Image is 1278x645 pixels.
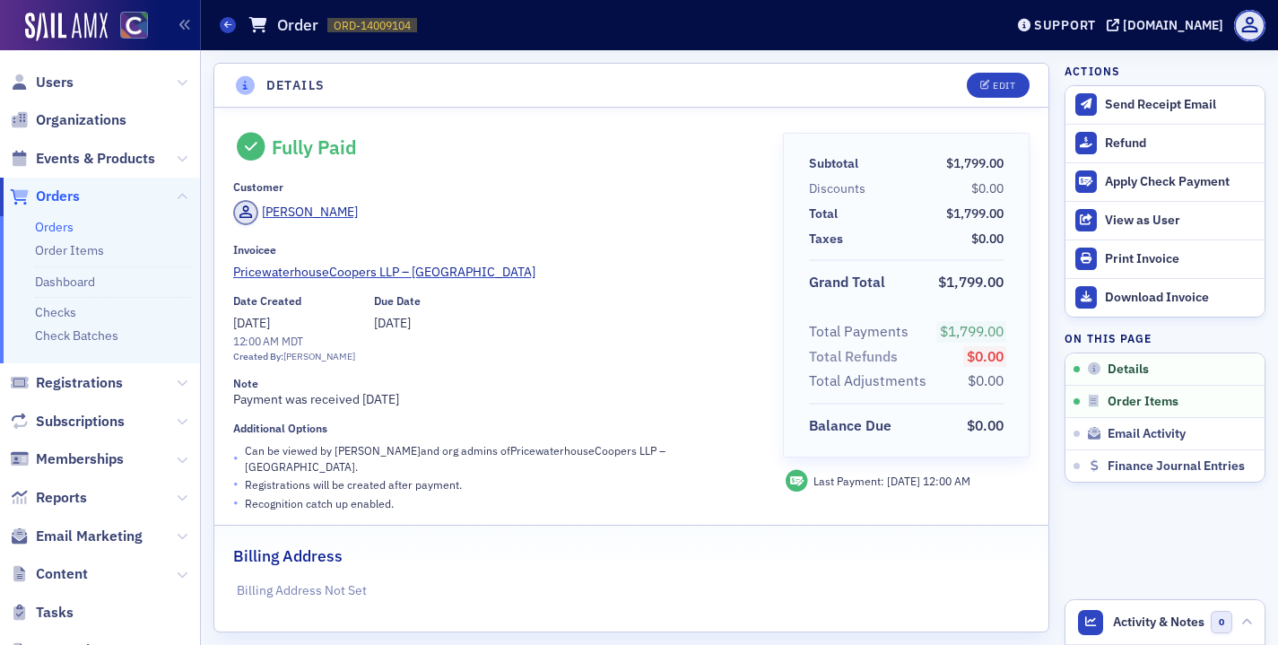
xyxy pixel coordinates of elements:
[1211,611,1233,633] span: 0
[36,449,124,469] span: Memberships
[36,603,74,623] span: Tasks
[283,350,355,364] div: [PERSON_NAME]
[233,315,270,331] span: [DATE]
[809,179,865,198] div: Discounts
[946,205,1004,222] span: $1,799.00
[923,474,970,488] span: 12:00 AM
[809,272,885,293] div: Grand Total
[233,180,283,194] div: Customer
[1065,63,1120,79] h4: Actions
[1108,362,1149,378] span: Details
[10,187,80,206] a: Orders
[334,18,411,33] span: ORD-14009104
[946,155,1004,171] span: $1,799.00
[245,495,394,511] p: Recognition catch up enabled.
[233,350,283,362] span: Created By:
[36,73,74,92] span: Users
[233,493,239,512] span: •
[1113,613,1204,632] span: Activity & Notes
[809,179,872,198] span: Discounts
[993,81,1015,91] div: Edit
[1105,290,1256,306] div: Download Invoice
[809,205,844,223] span: Total
[374,315,411,331] span: [DATE]
[233,243,276,257] div: Invoicee
[967,347,1004,365] span: $0.00
[36,149,155,169] span: Events & Products
[10,449,124,469] a: Memberships
[1105,135,1256,152] div: Refund
[266,76,326,95] h4: Details
[971,180,1004,196] span: $0.00
[809,230,843,248] div: Taxes
[1065,201,1265,240] button: View as User
[10,488,87,508] a: Reports
[809,415,898,437] span: Balance Due
[809,321,915,343] span: Total Payments
[10,149,155,169] a: Events & Products
[967,73,1029,98] button: Edit
[233,475,239,493] span: •
[809,370,933,392] span: Total Adjustments
[809,346,904,368] span: Total Refunds
[245,476,462,492] p: Registrations will be created after payment.
[36,110,126,130] span: Organizations
[1105,97,1256,113] div: Send Receipt Email
[809,415,891,437] div: Balance Due
[277,14,318,36] h1: Order
[968,371,1004,389] span: $0.00
[10,110,126,130] a: Organizations
[10,527,143,546] a: Email Marketing
[262,203,358,222] div: [PERSON_NAME]
[809,205,838,223] div: Total
[233,263,535,282] span: PricewaterhouseCoopers LLP – Denver
[10,603,74,623] a: Tasks
[233,263,758,282] a: PricewaterhouseCoopers LLP – [GEOGRAPHIC_DATA]
[35,242,104,258] a: Order Items
[36,187,80,206] span: Orders
[233,334,279,348] time: 12:00 AM
[374,294,421,308] div: Due Date
[35,219,74,235] a: Orders
[809,272,891,293] span: Grand Total
[120,12,148,39] img: SailAMX
[36,488,87,508] span: Reports
[25,13,108,41] img: SailAMX
[36,373,123,393] span: Registrations
[233,294,301,308] div: Date Created
[1107,19,1230,31] button: [DOMAIN_NAME]
[809,230,849,248] span: Taxes
[279,334,304,348] span: MDT
[967,416,1004,434] span: $0.00
[887,474,923,488] span: [DATE]
[809,154,865,173] span: Subtotal
[10,412,125,431] a: Subscriptions
[245,442,758,475] p: Can be viewed by [PERSON_NAME] and org admins of PricewaterhouseCoopers LLP – [GEOGRAPHIC_DATA] .
[1065,240,1265,278] a: Print Invoice
[1105,174,1256,190] div: Apply Check Payment
[1123,17,1223,33] div: [DOMAIN_NAME]
[809,321,909,343] div: Total Payments
[36,564,88,584] span: Content
[940,322,1004,340] span: $1,799.00
[1108,426,1186,442] span: Email Activity
[36,412,125,431] span: Subscriptions
[35,327,118,344] a: Check Batches
[1065,86,1265,124] button: Send Receipt Email
[237,581,1027,600] p: Billing Address Not Set
[35,274,95,290] a: Dashboard
[938,273,1004,291] span: $1,799.00
[809,370,926,392] div: Total Adjustments
[813,473,970,489] div: Last Payment:
[233,422,327,435] div: Additional Options
[809,346,898,368] div: Total Refunds
[36,527,143,546] span: Email Marketing
[1065,162,1265,201] button: Apply Check Payment
[233,377,258,390] div: Note
[108,12,148,42] a: View Homepage
[1234,10,1265,41] span: Profile
[1108,458,1245,475] span: Finance Journal Entries
[10,373,123,393] a: Registrations
[1065,124,1265,162] button: Refund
